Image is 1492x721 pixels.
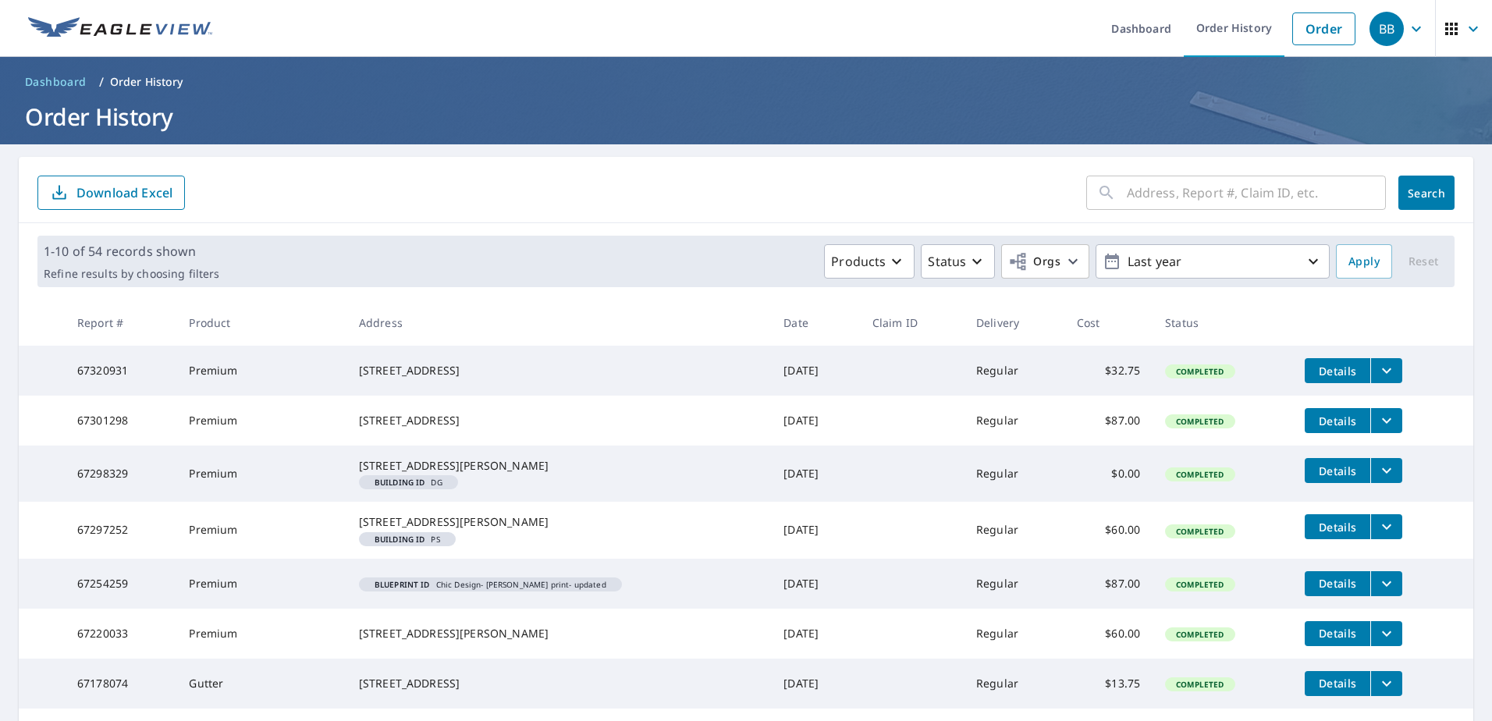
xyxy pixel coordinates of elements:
div: [STREET_ADDRESS] [359,413,759,428]
button: Status [921,244,995,279]
button: Orgs [1001,244,1089,279]
div: BB [1369,12,1404,46]
td: $60.00 [1064,502,1153,558]
div: [STREET_ADDRESS][PERSON_NAME] [359,626,759,641]
button: Apply [1336,244,1392,279]
button: Search [1398,176,1455,210]
th: Cost [1064,300,1153,346]
td: [DATE] [771,502,860,558]
span: Completed [1167,679,1233,690]
td: [DATE] [771,609,860,659]
td: Regular [964,559,1064,609]
button: filesDropdownBtn-67220033 [1370,621,1402,646]
button: filesDropdownBtn-67301298 [1370,408,1402,433]
button: detailsBtn-67301298 [1305,408,1370,433]
td: $87.00 [1064,396,1153,446]
td: 67254259 [65,559,176,609]
div: [STREET_ADDRESS] [359,676,759,691]
div: [STREET_ADDRESS][PERSON_NAME] [359,514,759,530]
button: filesDropdownBtn-67178074 [1370,671,1402,696]
button: filesDropdownBtn-67320931 [1370,358,1402,383]
th: Date [771,300,860,346]
span: Orgs [1008,252,1060,272]
td: Regular [964,396,1064,446]
th: Status [1153,300,1292,346]
li: / [99,73,104,91]
span: Completed [1167,579,1233,590]
th: Claim ID [860,300,964,346]
td: 67298329 [65,446,176,502]
td: $32.75 [1064,346,1153,396]
span: Completed [1167,629,1233,640]
span: Dashboard [25,74,87,90]
td: $13.75 [1064,659,1153,709]
p: Download Excel [76,184,172,201]
p: Last year [1121,248,1304,275]
td: [DATE] [771,559,860,609]
div: [STREET_ADDRESS] [359,363,759,378]
button: Products [824,244,915,279]
td: Premium [176,609,346,659]
div: [STREET_ADDRESS][PERSON_NAME] [359,458,759,474]
span: Details [1314,364,1361,378]
span: Completed [1167,366,1233,377]
p: 1-10 of 54 records shown [44,242,219,261]
td: 67320931 [65,346,176,396]
button: Last year [1096,244,1330,279]
p: Products [831,252,886,271]
td: 67220033 [65,609,176,659]
th: Report # [65,300,176,346]
th: Address [346,300,772,346]
td: 67297252 [65,502,176,558]
em: Blueprint ID [375,581,430,588]
h1: Order History [19,101,1473,133]
span: Details [1314,520,1361,535]
td: $60.00 [1064,609,1153,659]
td: Premium [176,396,346,446]
td: 67301298 [65,396,176,446]
button: detailsBtn-67220033 [1305,621,1370,646]
button: Download Excel [37,176,185,210]
span: Details [1314,414,1361,428]
input: Address, Report #, Claim ID, etc. [1127,171,1386,215]
td: Regular [964,446,1064,502]
nav: breadcrumb [19,69,1473,94]
button: detailsBtn-67178074 [1305,671,1370,696]
td: $0.00 [1064,446,1153,502]
td: Gutter [176,659,346,709]
span: Details [1314,676,1361,691]
span: Details [1314,463,1361,478]
span: Details [1314,626,1361,641]
button: detailsBtn-67298329 [1305,458,1370,483]
th: Delivery [964,300,1064,346]
td: Regular [964,609,1064,659]
em: Building ID [375,478,425,486]
img: EV Logo [28,17,212,41]
td: [DATE] [771,446,860,502]
a: Order [1292,12,1355,45]
td: $87.00 [1064,559,1153,609]
span: PS [365,535,449,543]
em: Building ID [375,535,425,543]
td: Premium [176,346,346,396]
td: [DATE] [771,396,860,446]
th: Product [176,300,346,346]
span: Completed [1167,526,1233,537]
button: filesDropdownBtn-67254259 [1370,571,1402,596]
td: 67178074 [65,659,176,709]
button: detailsBtn-67254259 [1305,571,1370,596]
td: Regular [964,346,1064,396]
span: Chic Design- [PERSON_NAME] print- updated [365,581,616,588]
td: Premium [176,502,346,558]
td: [DATE] [771,346,860,396]
span: Apply [1348,252,1380,272]
p: Refine results by choosing filters [44,267,219,281]
p: Order History [110,74,183,90]
td: Premium [176,446,346,502]
span: Completed [1167,416,1233,427]
td: [DATE] [771,659,860,709]
span: Search [1411,186,1442,201]
button: detailsBtn-67320931 [1305,358,1370,383]
span: Completed [1167,469,1233,480]
span: DG [365,478,452,486]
